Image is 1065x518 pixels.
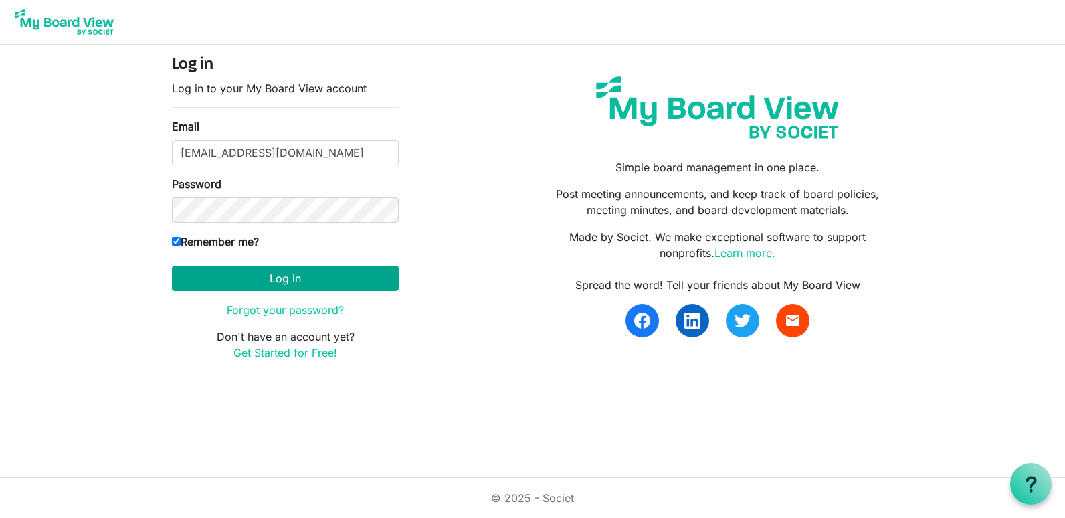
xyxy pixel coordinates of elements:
[172,237,181,246] input: Remember me?
[172,80,399,96] p: Log in to your My Board View account
[172,176,221,192] label: Password
[172,118,199,135] label: Email
[634,313,650,329] img: facebook.svg
[543,186,893,218] p: Post meeting announcements, and keep track of board policies, meeting minutes, and board developm...
[172,266,399,291] button: Log in
[684,313,700,329] img: linkedin.svg
[776,304,809,337] a: email
[227,303,344,317] a: Forgot your password?
[172,329,399,361] p: Don't have an account yet?
[172,234,259,250] label: Remember me?
[11,5,118,39] img: My Board View Logo
[543,277,893,293] div: Spread the word! Tell your friends about My Board View
[233,346,337,359] a: Get Started for Free!
[543,159,893,175] p: Simple board management in one place.
[172,56,399,75] h4: Log in
[785,313,801,329] span: email
[714,246,775,260] a: Learn more.
[491,491,574,505] a: © 2025 - Societ
[735,313,751,329] img: twitter.svg
[543,229,893,261] p: Made by Societ. We make exceptional software to support nonprofits.
[586,66,849,149] img: my-board-view-societ.svg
